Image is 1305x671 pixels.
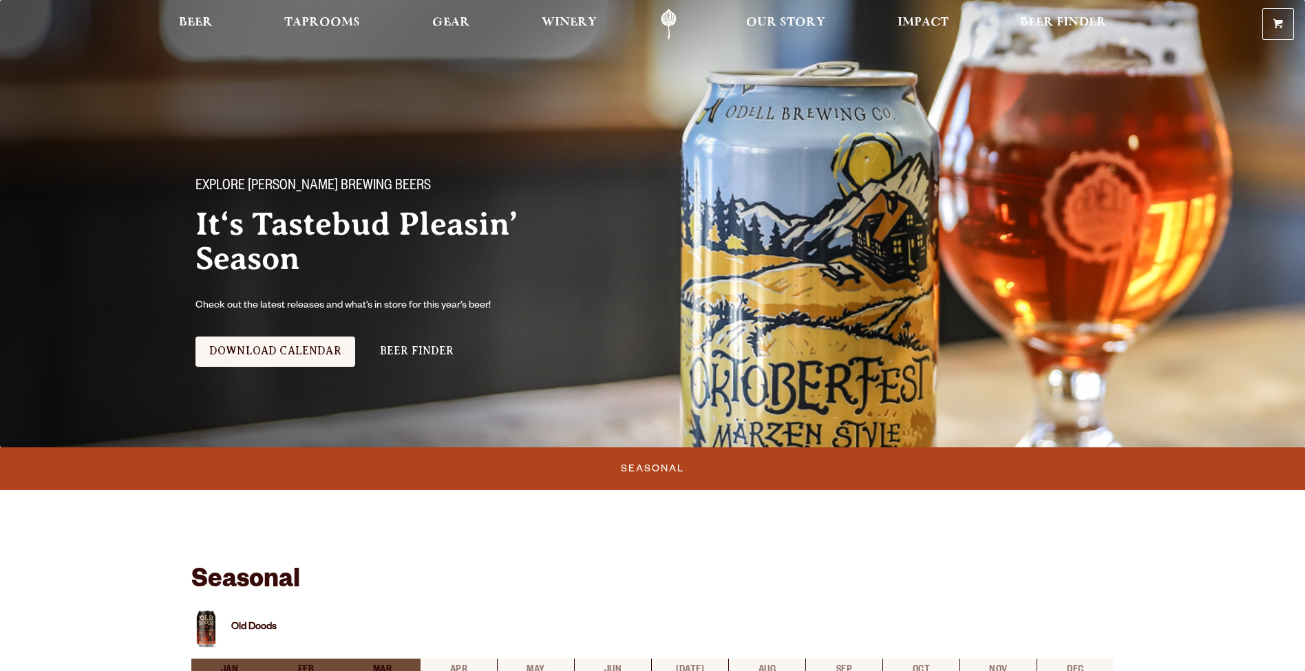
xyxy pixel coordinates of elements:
h3: Seasonal [191,545,1114,606]
a: Seasonal [615,453,690,484]
span: Winery [542,17,597,28]
span: Beer Finder [1020,17,1107,28]
a: Beer [170,9,222,40]
a: Odell Home [643,9,694,40]
span: Explore [PERSON_NAME] Brewing Beers [195,178,431,196]
a: Download Calendar [195,337,355,367]
span: Our Story [746,17,825,28]
p: Check out the latest releases and what’s in store for this year’s beer! [195,298,548,315]
span: Impact [898,17,948,28]
a: Beer Finder [1011,9,1116,40]
span: Taprooms [284,17,360,28]
img: Beer can for Old Doods [191,606,221,652]
span: Gear [432,17,470,28]
a: Winery [533,9,606,40]
a: Beer Finder [366,337,468,367]
a: Taprooms [275,9,369,40]
a: Gear [423,9,479,40]
span: Beer [179,17,213,28]
a: Our Story [737,9,834,40]
a: Impact [889,9,957,40]
a: Old Doods [231,622,277,633]
h2: It‘s Tastebud Pleasin’ Season [195,207,625,276]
